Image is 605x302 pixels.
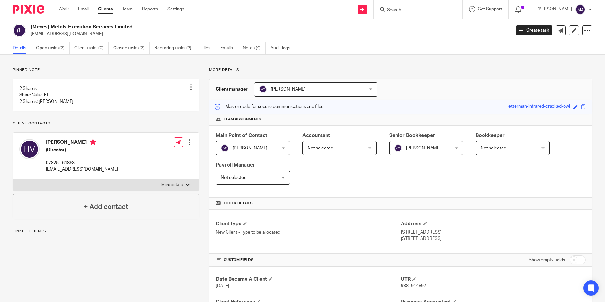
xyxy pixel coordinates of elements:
[13,24,26,37] img: svg%3E
[36,42,70,54] a: Open tasks (2)
[216,257,401,262] h4: CUSTOM FIELDS
[259,85,267,93] img: svg%3E
[537,6,572,12] p: [PERSON_NAME]
[13,121,199,126] p: Client contacts
[46,166,118,173] p: [EMAIL_ADDRESS][DOMAIN_NAME]
[394,144,402,152] img: svg%3E
[386,8,443,13] input: Search
[46,160,118,166] p: 07825 164863
[84,202,128,212] h4: + Add contact
[401,276,586,283] h4: UTR
[216,133,267,138] span: Main Point of Contact
[74,42,109,54] a: Client tasks (0)
[46,147,118,153] h5: (Director)
[529,257,565,263] label: Show empty fields
[161,182,183,187] p: More details
[401,236,586,242] p: [STREET_ADDRESS]
[167,6,184,12] a: Settings
[216,86,248,92] h3: Client manager
[216,162,255,167] span: Payroll Manager
[98,6,113,12] a: Clients
[271,42,295,54] a: Audit logs
[13,67,199,72] p: Pinned note
[476,133,505,138] span: Bookkeeper
[113,42,150,54] a: Closed tasks (2)
[389,133,435,138] span: Senior Bookkeeper
[308,146,333,150] span: Not selected
[46,139,118,147] h4: [PERSON_NAME]
[216,284,229,288] span: [DATE]
[406,146,441,150] span: [PERSON_NAME]
[243,42,266,54] a: Notes (4)
[13,5,44,14] img: Pixie
[13,42,31,54] a: Details
[508,103,570,110] div: letterman-infrared-cracked-owl
[220,42,238,54] a: Emails
[201,42,215,54] a: Files
[575,4,585,15] img: svg%3E
[90,139,96,145] i: Primary
[221,144,228,152] img: svg%3E
[401,229,586,236] p: [STREET_ADDRESS]
[271,87,306,91] span: [PERSON_NAME]
[122,6,133,12] a: Team
[13,229,199,234] p: Linked clients
[401,284,426,288] span: 9381914897
[478,7,502,11] span: Get Support
[516,25,552,35] a: Create task
[154,42,196,54] a: Recurring tasks (3)
[216,221,401,227] h4: Client type
[224,117,261,122] span: Team assignments
[59,6,69,12] a: Work
[302,133,330,138] span: Accountant
[31,31,506,37] p: [EMAIL_ADDRESS][DOMAIN_NAME]
[216,229,401,236] p: New Client - Type to be allocated
[209,67,592,72] p: More details
[233,146,267,150] span: [PERSON_NAME]
[214,104,323,110] p: Master code for secure communications and files
[216,276,401,283] h4: Date Became A Client
[221,175,246,180] span: Not selected
[481,146,506,150] span: Not selected
[224,201,253,206] span: Other details
[142,6,158,12] a: Reports
[78,6,89,12] a: Email
[31,24,411,30] h2: (Mexes) Metals Execution Services Limited
[401,221,586,227] h4: Address
[19,139,40,159] img: svg%3E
